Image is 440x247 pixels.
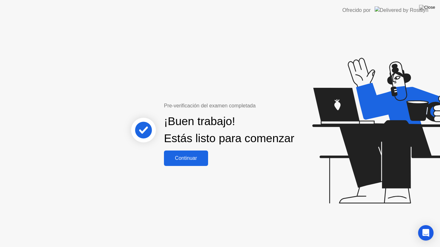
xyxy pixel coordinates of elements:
[375,6,428,14] img: Delivered by Rosalyn
[164,151,208,166] button: Continuar
[418,225,434,241] div: Open Intercom Messenger
[419,5,435,10] img: Close
[342,6,371,14] div: Ofrecido por
[164,102,297,110] div: Pre-verificación del examen completada
[166,155,206,161] div: Continuar
[164,113,294,147] div: ¡Buen trabajo! Estás listo para comenzar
